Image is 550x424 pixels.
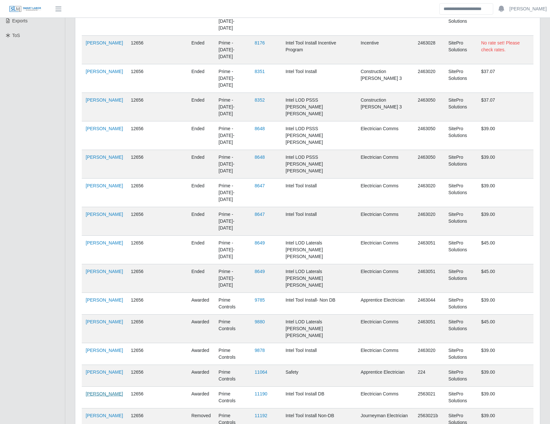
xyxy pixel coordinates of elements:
td: 2463050 [414,121,444,150]
td: 2563021 [414,387,444,408]
a: 8649 [255,269,265,274]
td: SitePro Solutions [445,150,477,179]
td: Incentive [357,36,414,64]
td: SitePro Solutions [445,236,477,264]
td: $45.00 [477,264,533,293]
a: [PERSON_NAME] [86,155,123,160]
a: 8648 [255,126,265,131]
td: $39.00 [477,343,533,365]
td: Intel Tool Install Incentive Program [282,36,357,64]
td: Electrician Comms [357,236,414,264]
td: ended [188,36,215,64]
td: Electrician Comms [357,179,414,207]
td: Electrician Comms [357,343,414,365]
td: Construction [PERSON_NAME] 3 [357,93,414,121]
td: Intel LOD Laterals [PERSON_NAME] [PERSON_NAME] [282,264,357,293]
a: [PERSON_NAME] [86,269,123,274]
a: 8176 [255,40,265,45]
td: 2463050 [414,150,444,179]
td: SitePro Solutions [445,7,477,36]
a: 8649 [255,240,265,245]
td: SitePro Solutions [445,387,477,408]
a: 8647 [255,183,265,188]
td: 12656 [127,315,153,343]
td: SitePro Solutions [445,343,477,365]
td: SitePro Solutions [445,207,477,236]
a: 8647 [255,212,265,217]
td: ended [188,93,215,121]
td: ended [188,121,215,150]
a: [PERSON_NAME] [86,212,123,217]
td: Apprentice Electrician [357,7,414,36]
td: 12656 [127,207,153,236]
td: 12656 [127,93,153,121]
td: Prime - [DATE]-[DATE] [215,236,251,264]
a: [PERSON_NAME] [86,40,123,45]
td: Intel LOD Laterals [PERSON_NAME] [PERSON_NAME] [282,236,357,264]
td: Prime - [DATE]-[DATE] [215,36,251,64]
td: Construction [PERSON_NAME] 3 [357,64,414,93]
td: Prime Controls [215,293,251,315]
td: Electrician Comms [357,207,414,236]
td: 12656 [127,150,153,179]
td: SitePro Solutions [445,121,477,150]
td: Prime Controls [215,387,251,408]
span: No rate set! Please check rates. [481,40,520,52]
a: [PERSON_NAME] [86,319,123,324]
a: [PERSON_NAME] [86,240,123,245]
td: SitePro Solutions [445,179,477,207]
td: 224 [414,365,444,387]
td: 12656 [127,343,153,365]
td: Intel Tool Install [282,343,357,365]
a: [PERSON_NAME] [86,126,123,131]
a: 8351 [255,69,265,74]
span: Exports [12,18,28,23]
a: 9785 [255,297,265,303]
td: 12656 [127,7,153,36]
td: Intel Tool Install [282,207,357,236]
td: Electrician Comms [357,121,414,150]
td: Prime - [DATE]-[DATE] [215,150,251,179]
td: $45.00 [477,236,533,264]
td: Intel LOD PSSS [PERSON_NAME] [PERSON_NAME] [282,93,357,121]
a: 11064 [255,369,267,375]
a: [PERSON_NAME] [86,183,123,188]
td: awarded [188,315,215,343]
a: 9878 [255,348,265,353]
a: [PERSON_NAME] [86,69,123,74]
td: SitePro Solutions [445,64,477,93]
td: awarded [188,293,215,315]
td: Intel Tool Install [282,179,357,207]
td: 12656 [127,36,153,64]
td: $39.00 [477,179,533,207]
td: 12656 [127,179,153,207]
td: Electrician Comms [357,315,414,343]
td: 12656 [127,121,153,150]
td: $39.00 [477,7,533,36]
td: 12656 [127,264,153,293]
td: 2463051 [414,264,444,293]
td: Electrician Comms [357,150,414,179]
td: SitePro Solutions [445,365,477,387]
td: Prime - [DATE]-[DATE] [215,207,251,236]
td: Prime - [DATE]-[DATE] [215,264,251,293]
a: 8352 [255,97,265,103]
td: ended [188,7,215,36]
td: 12656 [127,387,153,408]
td: SitePro Solutions [445,36,477,64]
td: Safety [282,365,357,387]
td: Prime Controls [215,315,251,343]
a: [PERSON_NAME] [86,348,123,353]
td: ended [188,150,215,179]
td: 2463020 [414,343,444,365]
td: 2463051 [414,315,444,343]
td: SitePro Solutions [445,315,477,343]
td: 2463020 [414,64,444,93]
td: ended [188,179,215,207]
td: 2463051 [414,236,444,264]
td: Intel Tool Install [282,64,357,93]
td: 12656 [127,236,153,264]
td: 2463020 [414,207,444,236]
td: Intel LOD PSSS [PERSON_NAME] [PERSON_NAME] [282,121,357,150]
td: Intel Tool Install DB [282,387,357,408]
